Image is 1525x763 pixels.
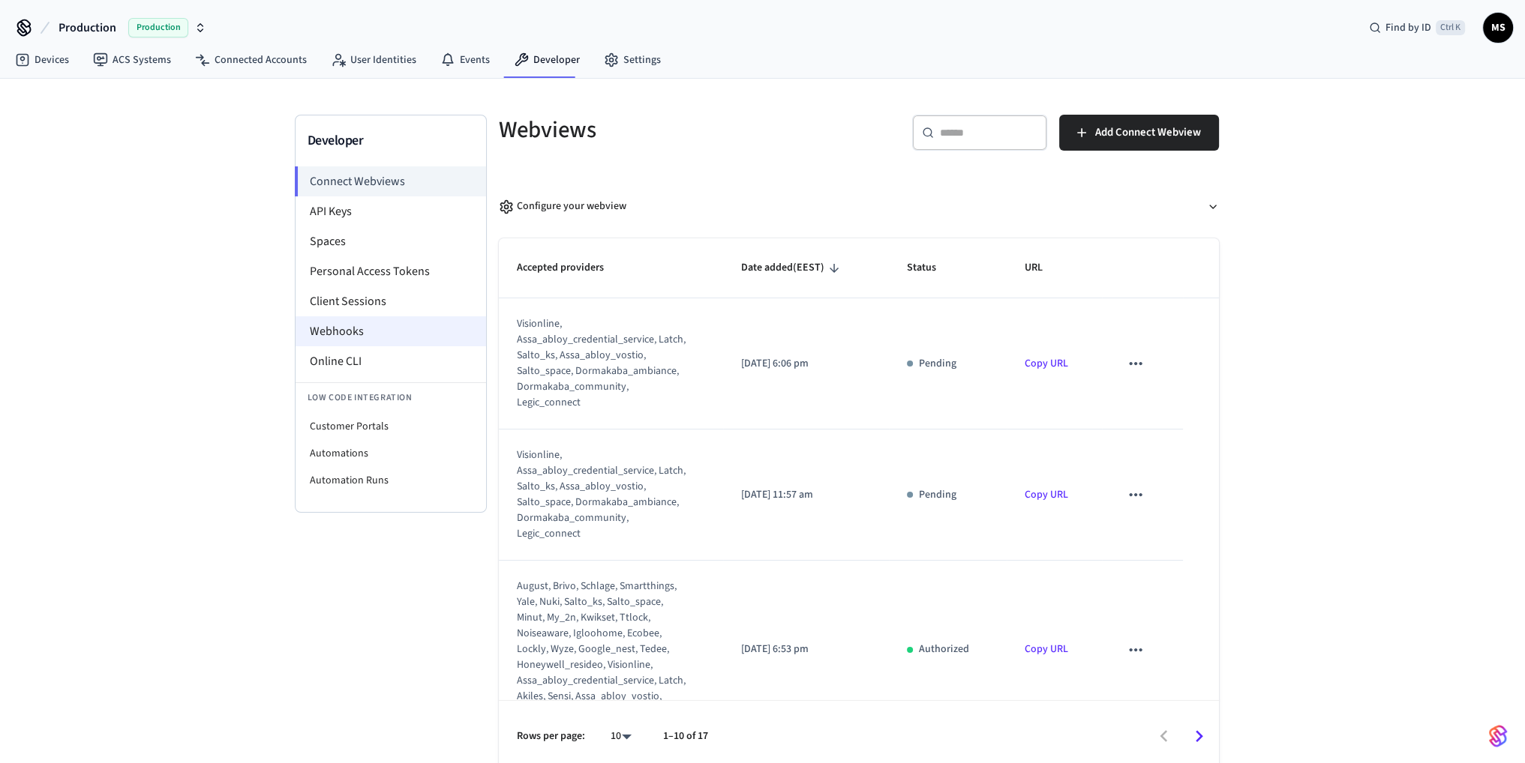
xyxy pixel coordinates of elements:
span: Date added(EEST) [741,256,844,280]
p: Authorized [919,642,969,657]
p: Pending [919,487,956,503]
li: Client Sessions [296,286,486,316]
a: Devices [3,46,81,73]
button: Go to next page [1181,719,1217,754]
a: Settings [592,46,673,73]
button: Configure your webview [499,187,1219,226]
h5: Webviews [499,115,850,145]
span: MS [1484,14,1511,41]
li: API Keys [296,196,486,226]
a: Copy URL [1025,642,1068,657]
span: Add Connect Webview [1095,123,1201,142]
li: Online CLI [296,346,486,376]
button: Add Connect Webview [1059,115,1219,151]
div: visionline, assa_abloy_credential_service, latch, salto_ks, assa_abloy_vostio, salto_space, dorma... [517,447,686,542]
h3: Developer [308,130,474,151]
div: Find by IDCtrl K [1357,14,1477,41]
div: 10 [603,726,639,747]
a: Connected Accounts [183,46,319,73]
img: SeamLogoGradient.69752ec5.svg [1489,724,1507,748]
a: Events [428,46,502,73]
span: URL [1025,256,1062,280]
div: Configure your webview [499,199,626,214]
span: Accepted providers [517,256,623,280]
li: Automations [296,440,486,467]
span: Production [59,19,116,37]
span: Find by ID [1385,20,1431,35]
a: Copy URL [1025,356,1068,371]
p: [DATE] 6:06 pm [741,356,871,372]
a: User Identities [319,46,428,73]
li: Spaces [296,226,486,256]
p: Pending [919,356,956,372]
div: august, brivo, schlage, smartthings, yale, nuki, salto_ks, salto_space, minut, my_2n, kwikset, tt... [517,579,686,720]
span: Production [128,18,188,37]
div: visionline, assa_abloy_credential_service, latch, salto_ks, assa_abloy_vostio, salto_space, dorma... [517,316,686,411]
p: [DATE] 11:57 am [741,487,871,503]
li: Customer Portals [296,413,486,440]
li: Personal Access Tokens [296,256,486,286]
a: Developer [502,46,592,73]
li: Automation Runs [296,467,486,494]
span: Status [907,256,956,280]
li: Connect Webviews [295,166,486,196]
span: Ctrl K [1436,20,1465,35]
li: Webhooks [296,316,486,346]
p: 1–10 of 17 [663,729,708,744]
a: Copy URL [1025,487,1068,502]
li: Low Code Integration [296,382,486,413]
button: MS [1483,13,1513,43]
p: Rows per page: [517,729,585,744]
p: [DATE] 6:53 pm [741,642,871,657]
a: ACS Systems [81,46,183,73]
